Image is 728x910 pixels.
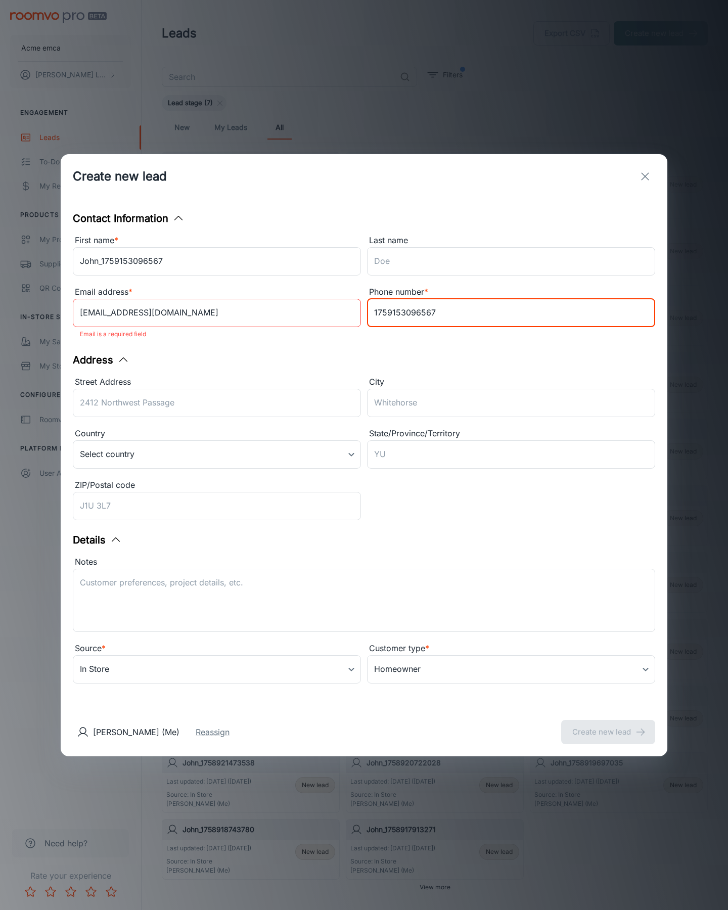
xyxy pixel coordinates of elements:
div: Email address [73,286,361,299]
input: YU [367,440,655,469]
div: Country [73,427,361,440]
div: ZIP/Postal code [73,479,361,492]
div: Homeowner [367,655,655,684]
div: First name [73,234,361,247]
div: City [367,376,655,389]
h1: Create new lead [73,167,167,186]
input: +1 439-123-4567 [367,299,655,327]
button: Contact Information [73,211,185,226]
div: Street Address [73,376,361,389]
div: Source [73,642,361,655]
div: Notes [73,556,655,569]
div: Select country [73,440,361,469]
button: Details [73,532,122,548]
div: Phone number [367,286,655,299]
p: Email is a required field [80,328,354,340]
input: 2412 Northwest Passage [73,389,361,417]
button: Reassign [196,726,230,738]
input: John [73,247,361,276]
div: Last name [367,234,655,247]
button: Address [73,352,129,368]
div: In Store [73,655,361,684]
p: [PERSON_NAME] (Me) [93,726,179,738]
div: Customer type [367,642,655,655]
input: J1U 3L7 [73,492,361,520]
input: Doe [367,247,655,276]
button: exit [635,166,655,187]
input: Whitehorse [367,389,655,417]
input: myname@example.com [73,299,361,327]
div: State/Province/Territory [367,427,655,440]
